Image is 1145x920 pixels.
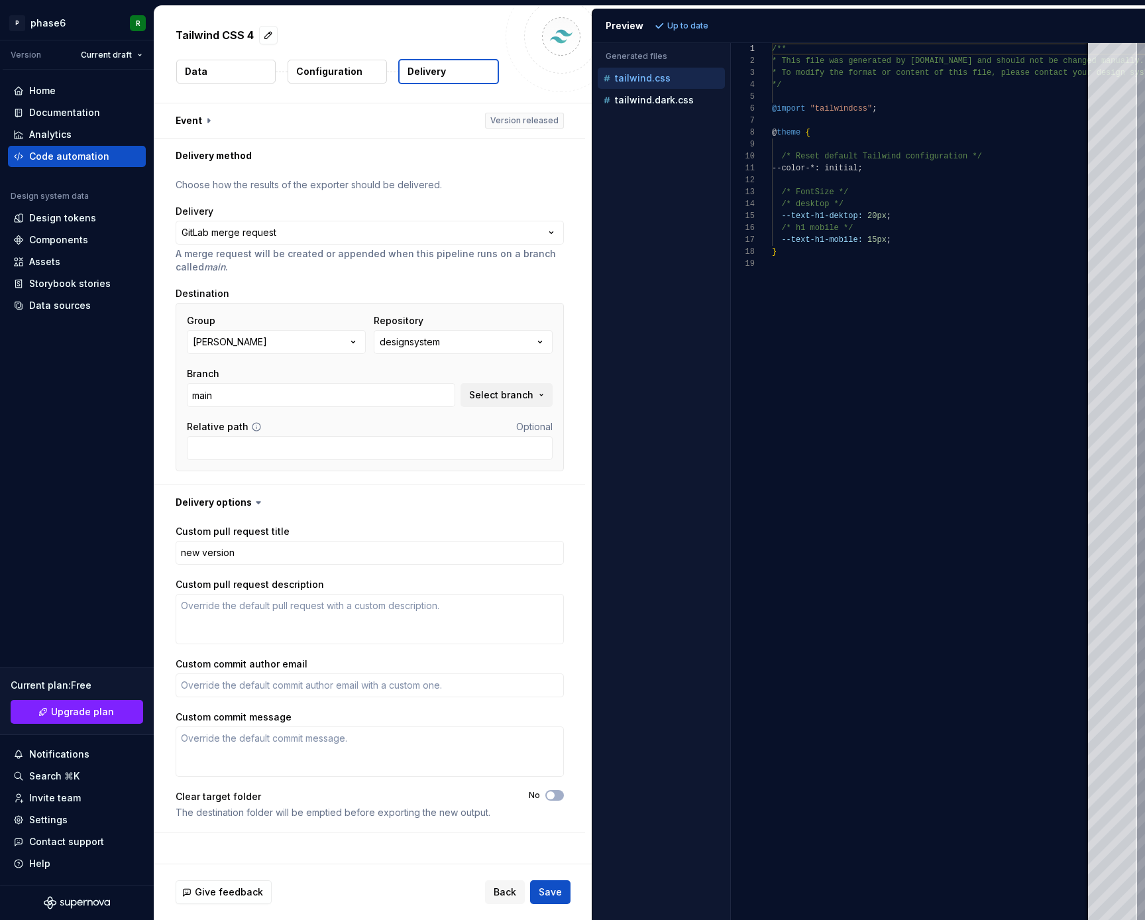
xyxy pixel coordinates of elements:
span: Back [494,886,516,899]
p: Delivery [408,65,446,78]
button: Search ⌘K [8,766,146,787]
div: Version [11,50,41,60]
div: designsystem [380,335,440,349]
div: 6 [731,103,755,115]
div: 12 [731,174,755,186]
button: Select branch [461,383,553,407]
label: Repository [374,314,423,327]
div: 9 [731,139,755,150]
label: Custom pull request description [176,578,324,591]
label: Group [187,314,215,327]
span: @import [772,104,805,113]
span: @ [772,128,777,137]
div: 11 [731,162,755,174]
button: Pphase6R [3,9,151,37]
div: Contact support [29,835,104,848]
div: Home [29,84,56,97]
span: uld not be changed manually. [1010,56,1144,66]
span: /* Reset default Tailwind configuration */ [781,152,981,161]
span: Current draft [81,50,132,60]
p: Choose how the results of the exporter should be delivered. [176,178,564,192]
div: Code automation [29,150,109,163]
label: Branch [187,367,219,380]
p: A merge request will be created or appended when this pipeline runs on a branch called . [176,247,564,274]
div: 17 [731,234,755,246]
button: Upgrade plan [11,700,143,724]
button: Back [485,880,525,904]
span: 20px [867,211,887,221]
div: 7 [731,115,755,127]
div: Help [29,857,50,870]
button: designsystem [374,330,553,354]
a: Documentation [8,102,146,123]
span: --text-h1-dektop: [781,211,862,221]
label: No [529,790,540,801]
div: Search ⌘K [29,770,80,783]
span: /* FontSize */ [781,188,848,197]
span: * To modify the format or content of this file, p [772,68,1006,78]
div: Preview [606,19,643,32]
span: --color-*: initial; [772,164,863,173]
a: Analytics [8,124,146,145]
div: 14 [731,198,755,210]
a: Design tokens [8,207,146,229]
span: Give feedback [195,886,263,899]
span: /* h1 mobile */ [781,223,853,233]
div: [PERSON_NAME] [193,335,267,349]
label: Relative path [187,420,248,433]
a: Assets [8,251,146,272]
span: ; [886,235,891,245]
span: Upgrade plan [51,705,114,719]
div: Invite team [29,791,81,805]
div: 18 [731,246,755,258]
span: "tailwindcss" [810,104,872,113]
div: Assets [29,255,60,268]
a: Components [8,229,146,251]
div: Clear target folder [176,790,261,803]
div: 10 [731,150,755,162]
p: Up to date [667,21,708,31]
div: Documentation [29,106,100,119]
button: Data [176,60,276,84]
span: } [772,247,777,257]
label: Delivery [176,205,213,218]
div: Data sources [29,299,91,312]
div: Settings [29,813,68,827]
label: Custom commit author email [176,658,307,671]
input: Enter a branch name or select a branch [187,383,455,407]
button: Help [8,853,146,874]
button: Current draft [75,46,148,64]
button: Notifications [8,744,146,765]
p: Data [185,65,207,78]
div: Notifications [29,748,89,761]
div: 5 [731,91,755,103]
span: { [805,128,810,137]
span: ; [886,211,891,221]
span: --text-h1-mobile: [781,235,862,245]
button: Give feedback [176,880,272,904]
span: Save [539,886,562,899]
textarea: new version [176,541,564,565]
button: Delivery [398,59,499,84]
label: Destination [176,287,229,300]
span: /* desktop */ [781,200,844,209]
button: [PERSON_NAME] [187,330,366,354]
div: 13 [731,186,755,198]
div: 4 [731,79,755,91]
div: phase6 [30,17,66,30]
div: 2 [731,55,755,67]
label: Custom commit message [176,711,292,724]
button: Configuration [288,60,387,84]
div: 1 [731,43,755,55]
a: Home [8,80,146,101]
span: 15px [867,235,887,245]
div: 15 [731,210,755,222]
svg: Supernova Logo [44,896,110,909]
button: tailwind.dark.css [598,93,725,107]
p: tailwind.dark.css [615,95,694,105]
div: P [9,15,25,31]
p: Tailwind CSS 4 [176,27,254,43]
div: Design tokens [29,211,96,225]
span: Select branch [469,388,533,402]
